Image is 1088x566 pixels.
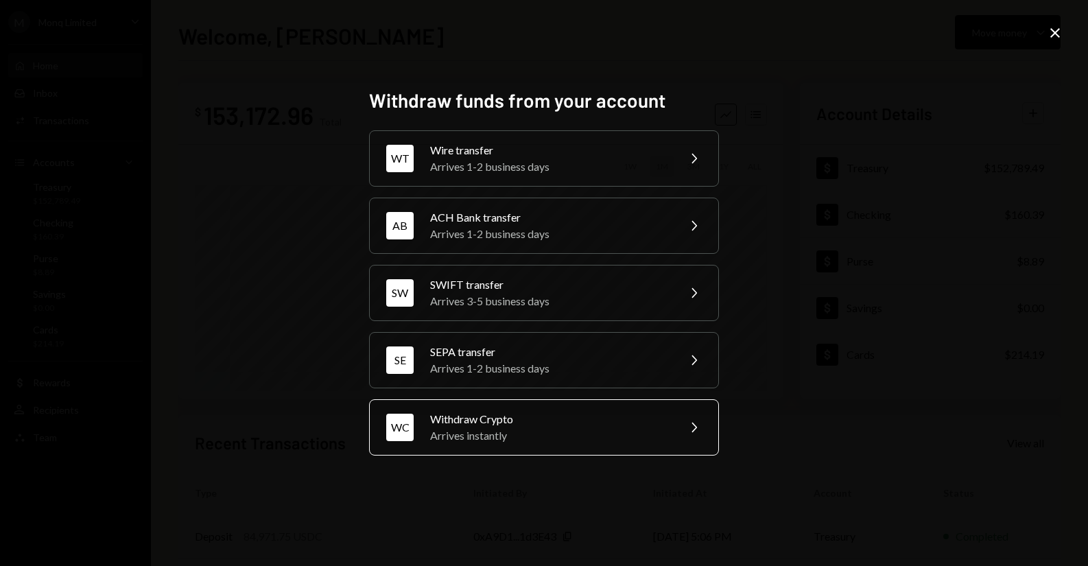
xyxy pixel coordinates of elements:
div: SWIFT transfer [430,276,669,293]
div: SEPA transfer [430,344,669,360]
button: SWSWIFT transferArrives 3-5 business days [369,265,719,321]
button: WTWire transferArrives 1-2 business days [369,130,719,187]
div: SW [386,279,414,307]
div: WC [386,414,414,441]
div: Arrives instantly [430,427,669,444]
div: WT [386,145,414,172]
h2: Withdraw funds from your account [369,87,719,114]
button: SESEPA transferArrives 1-2 business days [369,332,719,388]
div: Arrives 3-5 business days [430,293,669,309]
button: ABACH Bank transferArrives 1-2 business days [369,198,719,254]
div: Arrives 1-2 business days [430,226,669,242]
div: ACH Bank transfer [430,209,669,226]
div: Arrives 1-2 business days [430,360,669,377]
div: AB [386,212,414,239]
div: Arrives 1-2 business days [430,158,669,175]
div: Withdraw Crypto [430,411,669,427]
div: SE [386,346,414,374]
button: WCWithdraw CryptoArrives instantly [369,399,719,456]
div: Wire transfer [430,142,669,158]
